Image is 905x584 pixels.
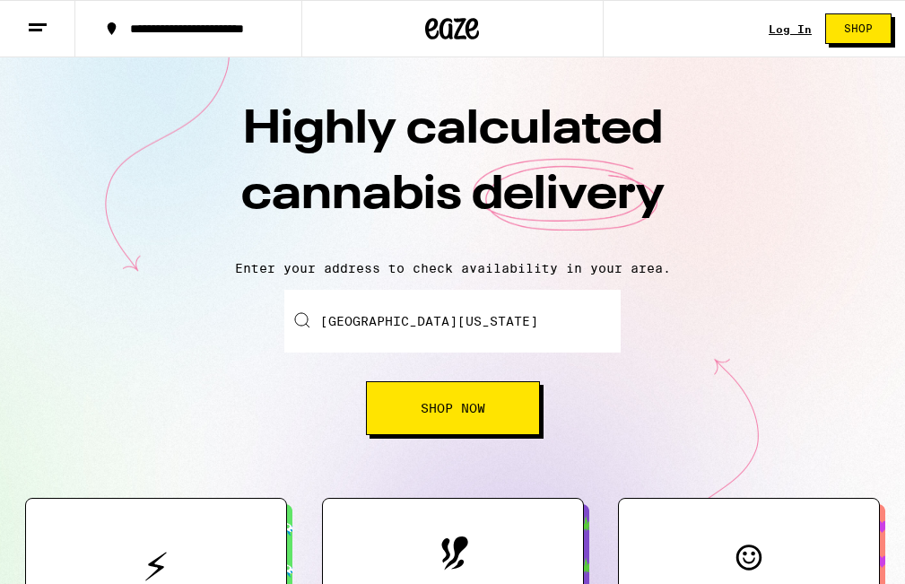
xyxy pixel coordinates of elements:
[284,290,621,353] input: Enter your delivery address
[825,13,892,44] button: Shop
[18,261,887,275] p: Enter your address to check availability in your area.
[421,402,485,414] span: Shop Now
[769,23,812,35] a: Log In
[139,98,767,247] h1: Highly calculated cannabis delivery
[812,13,905,44] a: Shop
[844,23,873,34] span: Shop
[366,381,540,435] button: Shop Now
